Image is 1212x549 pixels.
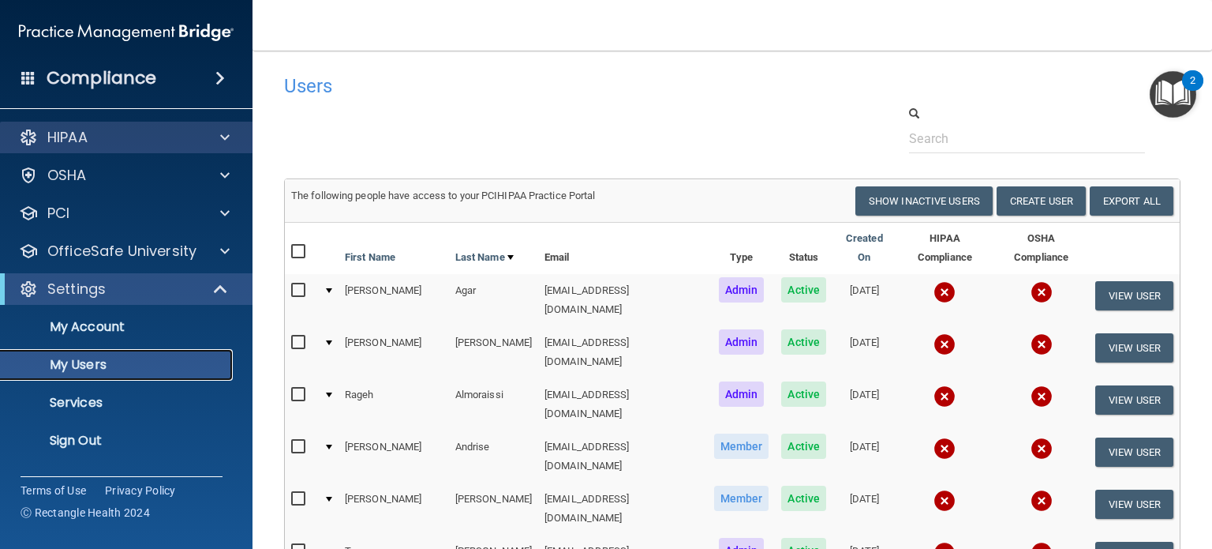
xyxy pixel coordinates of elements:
img: PMB logo [19,17,234,48]
p: OfficeSafe University [47,242,196,261]
img: cross.ca9f0e7f.svg [933,333,956,355]
td: [PERSON_NAME] [339,483,449,535]
a: HIPAA [19,128,230,147]
span: The following people have access to your PCIHIPAA Practice Portal [291,190,596,201]
button: View User [1095,281,1173,310]
td: [DATE] [832,326,896,378]
td: Rageh [339,378,449,431]
span: Ⓒ Rectangle Health 2024 [21,505,150,521]
img: cross.ca9f0e7f.svg [1031,333,1053,355]
td: [EMAIL_ADDRESS][DOMAIN_NAME] [538,274,708,326]
td: [DATE] [832,431,896,483]
h4: Users [284,76,797,96]
th: Type [708,223,776,274]
p: OSHA [47,166,87,185]
th: OSHA Compliance [993,223,1089,274]
td: [PERSON_NAME] [449,326,538,378]
div: 2 [1190,81,1195,101]
span: Active [781,329,826,355]
td: [EMAIL_ADDRESS][DOMAIN_NAME] [538,378,708,431]
td: [DATE] [832,378,896,431]
span: Admin [719,277,765,303]
img: cross.ca9f0e7f.svg [933,281,956,303]
img: cross.ca9f0e7f.svg [1031,281,1053,303]
td: [PERSON_NAME] [449,483,538,535]
td: [EMAIL_ADDRESS][DOMAIN_NAME] [538,431,708,483]
td: [EMAIL_ADDRESS][DOMAIN_NAME] [538,326,708,378]
a: Terms of Use [21,483,86,498]
th: Status [775,223,832,274]
span: Admin [719,329,765,355]
a: Created On [839,229,890,267]
a: Export All [1090,186,1173,216]
p: Sign Out [10,433,226,449]
button: Create User [997,186,1086,216]
span: Active [781,382,826,407]
img: cross.ca9f0e7f.svg [1031,490,1053,512]
td: [DATE] [832,483,896,535]
button: View User [1095,490,1173,519]
th: Email [538,223,708,274]
button: View User [1095,385,1173,415]
img: cross.ca9f0e7f.svg [933,438,956,460]
td: Andrise [449,431,538,483]
a: Settings [19,280,229,299]
td: [PERSON_NAME] [339,326,449,378]
span: Active [781,434,826,459]
td: [EMAIL_ADDRESS][DOMAIN_NAME] [538,483,708,535]
span: Member [714,434,769,459]
img: cross.ca9f0e7f.svg [933,490,956,512]
p: My Account [10,319,226,335]
span: Member [714,486,769,511]
h4: Compliance [47,67,156,89]
a: First Name [345,248,395,267]
p: PCI [47,204,69,223]
button: View User [1095,333,1173,363]
a: OSHA [19,166,230,185]
img: cross.ca9f0e7f.svg [1031,438,1053,460]
p: Settings [47,280,106,299]
input: Search [909,124,1145,153]
button: View User [1095,438,1173,467]
p: HIPAA [47,128,88,147]
td: [PERSON_NAME] [339,431,449,483]
a: PCI [19,204,230,223]
td: [DATE] [832,274,896,326]
th: HIPAA Compliance [896,223,994,274]
button: Show Inactive Users [855,186,993,216]
a: Last Name [455,248,514,267]
p: Services [10,395,226,411]
td: [PERSON_NAME] [339,274,449,326]
p: My Users [10,357,226,373]
td: Agar [449,274,538,326]
span: Active [781,486,826,511]
td: Almoraissi [449,378,538,431]
img: cross.ca9f0e7f.svg [1031,385,1053,408]
a: Privacy Policy [105,483,176,498]
a: OfficeSafe University [19,242,230,261]
span: Active [781,277,826,303]
button: Open Resource Center, 2 new notifications [1150,71,1196,118]
img: cross.ca9f0e7f.svg [933,385,956,408]
span: Admin [719,382,765,407]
